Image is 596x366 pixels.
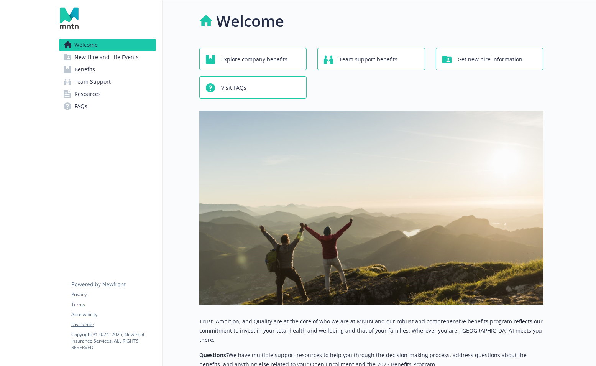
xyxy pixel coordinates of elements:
span: Team Support [74,76,111,88]
a: Team Support [59,76,156,88]
p: Copyright © 2024 - 2025 , Newfront Insurance Services, ALL RIGHTS RESERVED [71,331,156,351]
span: Get new hire information [458,52,522,67]
span: Visit FAQs [221,81,246,95]
a: FAQs [59,100,156,112]
span: Benefits [74,63,95,76]
a: New Hire and Life Events [59,51,156,63]
button: Visit FAQs [199,76,307,99]
a: Privacy [71,291,156,298]
button: Team support benefits [317,48,425,70]
span: Team support benefits [339,52,397,67]
button: Get new hire information [436,48,543,70]
a: Benefits [59,63,156,76]
h1: Welcome [216,10,284,33]
p: Trust, Ambition, and Quality are at the core of who we are at MNTN and our robust and comprehensi... [199,317,543,345]
span: Welcome [74,39,98,51]
a: Accessibility [71,311,156,318]
span: Resources [74,88,101,100]
span: Explore company benefits [221,52,287,67]
a: Resources [59,88,156,100]
a: Welcome [59,39,156,51]
a: Disclaimer [71,321,156,328]
img: overview page banner [199,111,543,305]
button: Explore company benefits [199,48,307,70]
a: Terms [71,301,156,308]
span: FAQs [74,100,87,112]
span: New Hire and Life Events [74,51,139,63]
strong: Questions? [199,351,228,359]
